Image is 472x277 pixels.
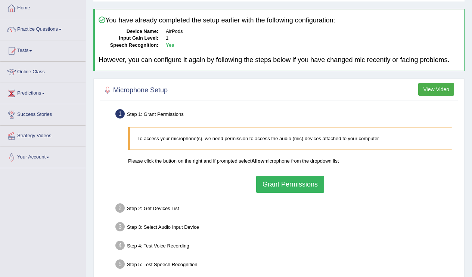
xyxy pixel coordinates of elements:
[251,158,264,164] b: Allow
[418,83,454,96] button: View Video
[99,42,158,49] dt: Speech Recognition:
[166,42,174,48] b: Yes
[112,201,461,218] div: Step 2: Get Devices List
[166,28,461,35] dd: AirPods
[137,135,444,142] p: To access your microphone(s), we need permission to access the audio (mic) devices attached to yo...
[166,35,461,42] dd: 1
[0,104,86,123] a: Success Stories
[0,83,86,102] a: Predictions
[0,40,86,59] a: Tests
[0,62,86,80] a: Online Class
[99,28,158,35] dt: Device Name:
[0,147,86,166] a: Your Account
[99,56,461,64] h4: However, you can configure it again by following the steps below if you have changed mic recently...
[112,238,461,255] div: Step 4: Test Voice Recording
[256,176,324,193] button: Grant Permissions
[102,85,168,96] h2: Microphone Setup
[0,126,86,144] a: Strategy Videos
[112,257,461,274] div: Step 5: Test Speech Recognition
[99,35,158,42] dt: Input Gain Level:
[99,16,461,24] h4: You have already completed the setup earlier with the following configuration:
[128,157,452,164] p: Please click the button on the right and if prompted select microphone from the dropdown list
[0,19,86,38] a: Practice Questions
[112,107,461,123] div: Step 1: Grant Permissions
[112,220,461,236] div: Step 3: Select Audio Input Device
